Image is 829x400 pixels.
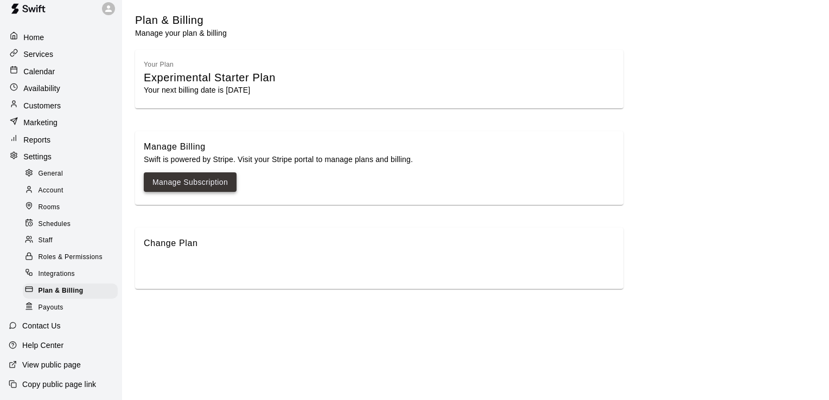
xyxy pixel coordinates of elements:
span: Schedules [39,219,71,230]
p: Customers [23,100,61,111]
a: Customers [8,98,114,113]
span: Rooms [39,202,60,213]
div: Staff [23,233,118,248]
span: Roles & Permissions [39,252,103,263]
a: Rooms [23,199,122,216]
p: Home [23,32,44,43]
a: Schedules [23,216,122,233]
p: Copy public page link [22,379,96,390]
div: Experimental Starter Plan [144,70,615,85]
p: Calendar [23,66,55,77]
span: Staff [39,235,53,246]
div: Account [23,183,118,198]
div: Schedules [23,217,118,232]
a: Payouts [23,299,122,316]
a: Manage Subscription [152,176,228,189]
a: Staff [23,233,122,249]
span: Account [39,185,63,196]
p: Contact Us [22,320,61,331]
p: View public page [22,359,81,370]
a: Account [23,183,122,199]
div: Roles & Permissions [23,250,118,265]
a: Reports [8,132,114,147]
p: Availability [23,83,60,94]
span: Plan & Billing [39,286,84,296]
span: Payouts [39,302,63,313]
div: Rooms [23,200,118,215]
span: Your Plan [144,61,174,68]
span: General [39,169,63,179]
button: Manage Subscription [144,172,237,192]
div: Plan & Billing [23,283,118,299]
p: Manage your plan & billing [135,28,227,38]
a: Marketing [8,114,114,130]
div: General [23,166,118,182]
a: Calendar [8,63,114,79]
p: Settings [23,151,52,162]
h5: Plan & Billing [135,13,227,28]
a: Availability [8,81,114,96]
span: Integrations [39,269,75,280]
a: Settings [8,149,114,164]
a: Home [8,29,114,45]
a: Integrations [23,266,122,283]
p: Reports [23,134,50,145]
p: Swift is powered by Stripe. Visit your Stripe portal to manage plans and billing. [144,154,615,165]
div: Change Plan [144,236,615,250]
p: Help Center [22,340,63,351]
p: Marketing [23,117,58,128]
a: Plan & Billing [23,282,122,299]
a: Roles & Permissions [23,249,122,266]
a: General [23,166,122,183]
a: Services [8,47,114,62]
div: Manage Billing [144,140,615,154]
p: Your next billing date is [DATE] [144,85,615,95]
div: Integrations [23,267,118,282]
p: Services [23,49,53,60]
div: Payouts [23,300,118,315]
